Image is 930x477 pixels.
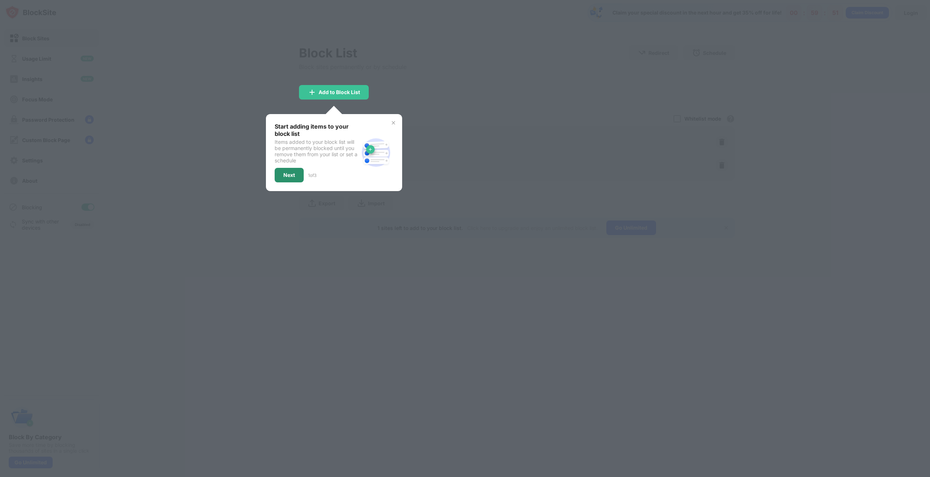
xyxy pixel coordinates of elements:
div: Add to Block List [319,89,360,95]
div: Next [283,172,295,178]
img: block-site.svg [359,135,393,170]
div: Start adding items to your block list [275,123,359,137]
img: x-button.svg [391,120,396,126]
div: Items added to your block list will be permanently blocked until you remove them from your list o... [275,139,359,163]
div: 1 of 3 [308,173,316,178]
